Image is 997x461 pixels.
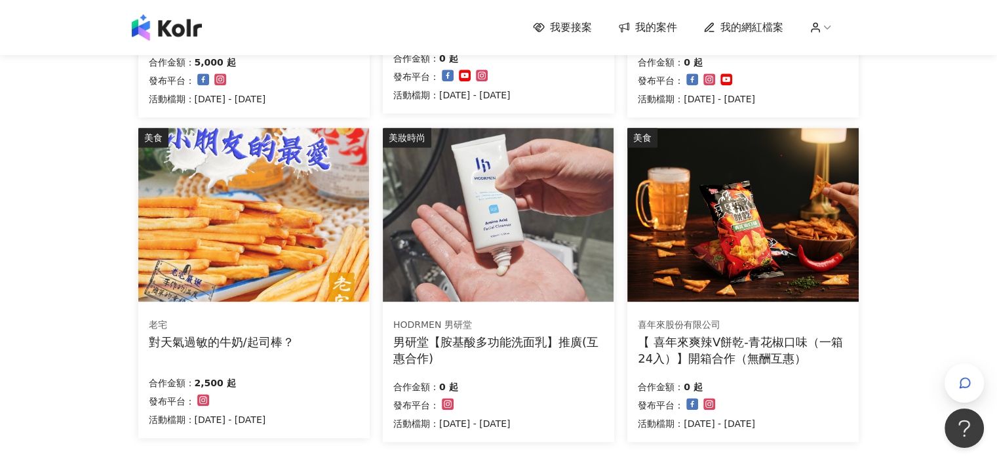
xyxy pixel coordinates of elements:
a: 我的網紅檔案 [703,20,783,35]
p: 發布平台： [393,69,439,85]
p: 發布平台： [149,393,195,409]
a: 我的案件 [618,20,677,35]
p: 活動檔期：[DATE] - [DATE] [149,412,266,428]
p: 活動檔期：[DATE] - [DATE] [393,87,511,103]
p: 活動檔期：[DATE] - [DATE] [638,416,755,431]
p: 5,000 起 [195,54,236,70]
p: 合作金額： [149,375,195,391]
div: 對天氣過敏的牛奶/起司棒？ [149,334,294,350]
img: 喜年來爽辣V餅乾-青花椒口味（一箱24入） [627,128,858,302]
div: 喜年來股份有限公司 [638,319,848,332]
p: 合作金額： [393,50,439,66]
p: 合作金額： [149,54,195,70]
p: 0 起 [439,50,458,66]
div: 美食 [138,128,168,148]
span: 我要接案 [550,20,592,35]
div: 男研堂【胺基酸多功能洗面乳】推廣(互惠合作) [393,334,604,367]
div: 老宅 [149,319,294,332]
img: 胺基酸多功能洗面乳 [383,128,614,302]
p: 0 起 [684,379,703,395]
iframe: Help Scout Beacon - Open [945,409,984,448]
p: 合作金額： [393,379,439,395]
p: 合作金額： [638,379,684,395]
p: 活動檔期：[DATE] - [DATE] [149,91,266,107]
p: 0 起 [439,379,458,395]
div: HODRMEN 男研堂 [393,319,603,332]
p: 0 起 [684,54,703,70]
p: 合作金額： [638,54,684,70]
img: logo [132,14,202,41]
p: 活動檔期：[DATE] - [DATE] [393,416,511,431]
p: 發布平台： [149,73,195,89]
span: 我的案件 [635,20,677,35]
p: 活動檔期：[DATE] - [DATE] [638,91,755,107]
p: 發布平台： [638,73,684,89]
img: 老宅牛奶棒/老宅起司棒 [138,128,369,302]
p: 發布平台： [393,397,439,413]
span: 我的網紅檔案 [720,20,783,35]
div: 【 喜年來爽辣V餅乾-青花椒口味（一箱24入）】開箱合作（無酬互惠） [638,334,848,367]
a: 我要接案 [533,20,592,35]
div: 美妝時尚 [383,128,431,148]
div: 美食 [627,128,657,148]
p: 2,500 起 [195,375,236,391]
p: 發布平台： [638,397,684,413]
